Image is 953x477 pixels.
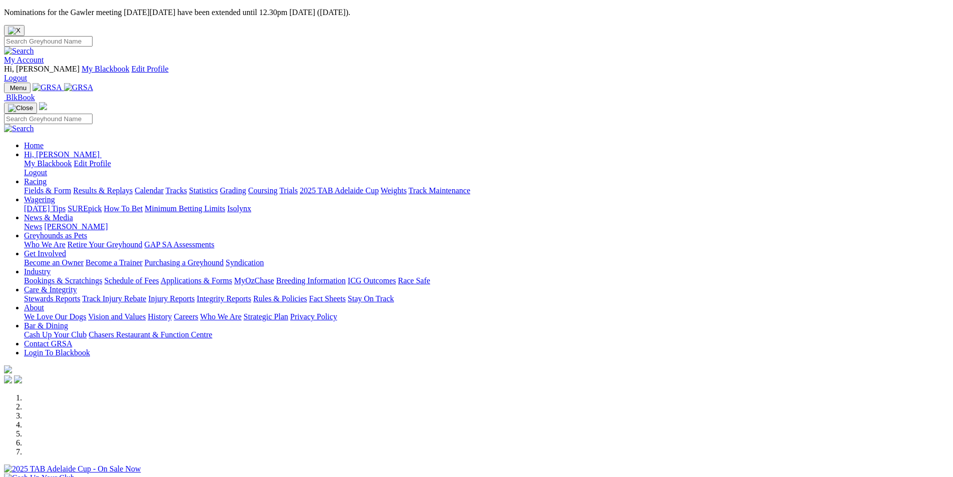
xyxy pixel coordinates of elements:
p: Nominations for the Gawler meeting [DATE][DATE] have been extended until 12.30pm [DATE] ([DATE]). [4,8,949,17]
a: We Love Our Dogs [24,312,86,321]
div: News & Media [24,222,949,231]
span: Hi, [PERSON_NAME] [4,65,80,73]
a: Integrity Reports [197,294,251,303]
a: Fields & Form [24,186,71,195]
div: Industry [24,276,949,285]
a: About [24,303,44,312]
a: Breeding Information [276,276,346,285]
div: Care & Integrity [24,294,949,303]
a: Logout [24,168,47,177]
a: Privacy Policy [290,312,337,321]
a: Edit Profile [132,65,169,73]
img: logo-grsa-white.png [4,365,12,373]
a: Get Involved [24,249,66,258]
a: Cash Up Your Club [24,330,87,339]
a: Purchasing a Greyhound [145,258,224,267]
a: Track Maintenance [409,186,470,195]
a: News [24,222,42,231]
a: My Account [4,56,44,64]
a: Home [24,141,44,150]
a: Logout [4,74,27,82]
img: GRSA [64,83,94,92]
a: Minimum Betting Limits [145,204,225,213]
a: 2025 TAB Adelaide Cup [300,186,379,195]
a: Careers [174,312,198,321]
input: Search [4,36,93,47]
a: Syndication [226,258,264,267]
a: [PERSON_NAME] [44,222,108,231]
a: Tracks [166,186,187,195]
a: Hi, [PERSON_NAME] [24,150,102,159]
a: Statistics [189,186,218,195]
span: Hi, [PERSON_NAME] [24,150,100,159]
div: Hi, [PERSON_NAME] [24,159,949,177]
a: Greyhounds as Pets [24,231,87,240]
a: Trials [279,186,298,195]
a: My Blackbook [24,159,72,168]
a: Care & Integrity [24,285,77,294]
img: Close [8,104,33,112]
a: Rules & Policies [253,294,307,303]
a: Login To Blackbook [24,348,90,357]
a: Vision and Values [88,312,146,321]
img: facebook.svg [4,375,12,383]
a: Results & Replays [73,186,133,195]
a: Stay On Track [348,294,394,303]
a: Stewards Reports [24,294,80,303]
img: Search [4,47,34,56]
a: ICG Outcomes [348,276,396,285]
a: Become an Owner [24,258,84,267]
img: twitter.svg [14,375,22,383]
a: Chasers Restaurant & Function Centre [89,330,212,339]
span: BlkBook [6,93,35,102]
a: Grading [220,186,246,195]
a: Calendar [135,186,164,195]
a: My Blackbook [82,65,130,73]
a: Coursing [248,186,278,195]
a: Isolynx [227,204,251,213]
img: Search [4,124,34,133]
input: Search [4,114,93,124]
div: About [24,312,949,321]
img: GRSA [33,83,62,92]
a: [DATE] Tips [24,204,66,213]
a: Fact Sheets [309,294,346,303]
a: Bookings & Scratchings [24,276,102,285]
a: Race Safe [398,276,430,285]
a: History [148,312,172,321]
a: Become a Trainer [86,258,143,267]
button: Toggle navigation [4,83,31,93]
a: Weights [381,186,407,195]
button: Close [4,25,25,36]
a: Strategic Plan [244,312,288,321]
a: How To Bet [104,204,143,213]
a: GAP SA Assessments [145,240,215,249]
div: Get Involved [24,258,949,267]
a: Track Injury Rebate [82,294,146,303]
img: 2025 TAB Adelaide Cup - On Sale Now [4,464,141,473]
a: Who We Are [24,240,66,249]
a: News & Media [24,213,73,222]
div: My Account [4,65,949,83]
a: MyOzChase [234,276,274,285]
a: Racing [24,177,47,186]
img: X [8,27,21,35]
a: Injury Reports [148,294,195,303]
img: logo-grsa-white.png [39,102,47,110]
div: Wagering [24,204,949,213]
a: Wagering [24,195,55,204]
a: Who We Are [200,312,242,321]
a: Retire Your Greyhound [68,240,143,249]
span: Menu [10,84,27,92]
a: Bar & Dining [24,321,68,330]
a: BlkBook [4,93,35,102]
a: SUREpick [68,204,102,213]
div: Racing [24,186,949,195]
a: Edit Profile [74,159,111,168]
button: Toggle navigation [4,103,37,114]
div: Bar & Dining [24,330,949,339]
a: Contact GRSA [24,339,72,348]
a: Applications & Forms [161,276,232,285]
a: Industry [24,267,51,276]
div: Greyhounds as Pets [24,240,949,249]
